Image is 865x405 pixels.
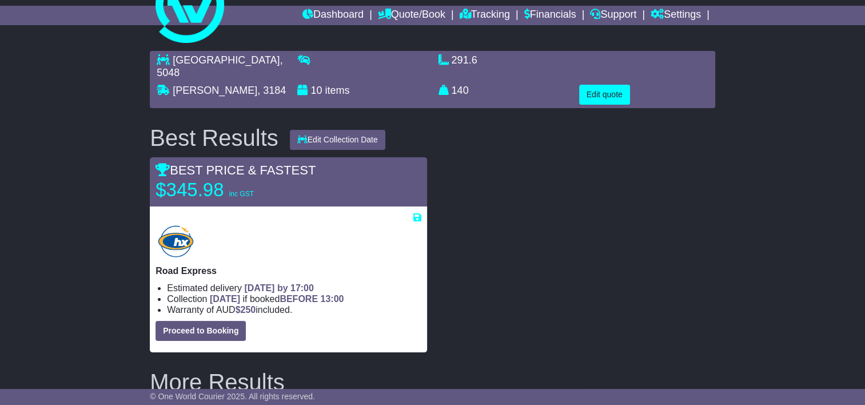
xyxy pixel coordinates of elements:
[210,294,344,304] span: if booked
[325,85,349,96] span: items
[236,305,256,315] span: $
[156,223,196,260] img: Hunter Express: Road Express
[167,283,421,293] li: Estimated delivery
[524,6,576,25] a: Financials
[310,85,322,96] span: 10
[452,54,477,66] span: 291.6
[229,190,254,198] span: inc GST
[173,85,257,96] span: [PERSON_NAME]
[157,54,282,78] span: , 5048
[150,370,715,395] h2: More Results
[173,54,280,66] span: [GEOGRAPHIC_DATA]
[156,265,421,276] p: Road Express
[452,85,469,96] span: 140
[302,6,364,25] a: Dashboard
[651,6,701,25] a: Settings
[280,294,318,304] span: BEFORE
[210,294,240,304] span: [DATE]
[156,163,316,177] span: BEST PRICE & FASTEST
[241,305,256,315] span: 250
[320,294,344,304] span: 13:00
[590,6,636,25] a: Support
[579,85,630,105] button: Edit quote
[156,321,246,341] button: Proceed to Booking
[257,85,286,96] span: , 3184
[244,283,314,293] span: [DATE] by 17:00
[144,125,284,150] div: Best Results
[378,6,445,25] a: Quote/Book
[167,293,421,304] li: Collection
[156,178,298,201] p: $345.98
[150,392,315,401] span: © One World Courier 2025. All rights reserved.
[167,304,421,315] li: Warranty of AUD included.
[460,6,510,25] a: Tracking
[290,130,385,150] button: Edit Collection Date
